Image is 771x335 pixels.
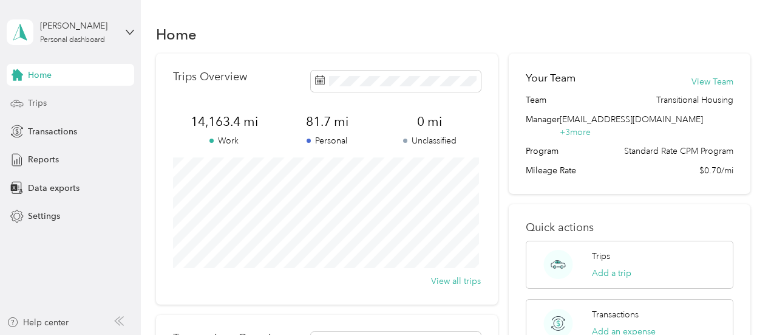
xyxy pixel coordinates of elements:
span: 14,163.4 mi [173,113,276,130]
div: [PERSON_NAME] [40,19,116,32]
p: Work [173,134,276,147]
span: Reports [28,153,59,166]
span: Program [526,145,559,157]
span: Trips [28,97,47,109]
p: Unclassified [378,134,481,147]
p: Personal [276,134,378,147]
span: Home [28,69,52,81]
span: $0.70/mi [699,164,733,177]
p: Transactions [592,308,639,321]
span: + 3 more [560,127,591,137]
p: Trips [592,250,610,263]
button: View Team [691,75,733,88]
span: [EMAIL_ADDRESS][DOMAIN_NAME] [560,114,703,125]
h1: Home [156,28,197,41]
h2: Your Team [526,71,576,86]
button: View all trips [431,275,481,288]
span: Data exports [28,182,80,195]
span: Team [526,94,546,106]
span: Transactions [28,125,77,138]
p: Trips Overview [173,71,247,83]
span: Standard Rate CPM Program [624,145,733,157]
span: 0 mi [378,113,481,130]
iframe: Everlance-gr Chat Button Frame [703,267,771,335]
span: Transitional Housing [656,94,733,106]
span: Settings [28,210,60,223]
div: Personal dashboard [40,36,105,44]
span: Manager [526,113,560,139]
span: Mileage Rate [526,164,576,177]
p: Quick actions [526,221,733,234]
button: Help center [7,316,69,329]
button: Add a trip [592,267,631,280]
span: 81.7 mi [276,113,378,130]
